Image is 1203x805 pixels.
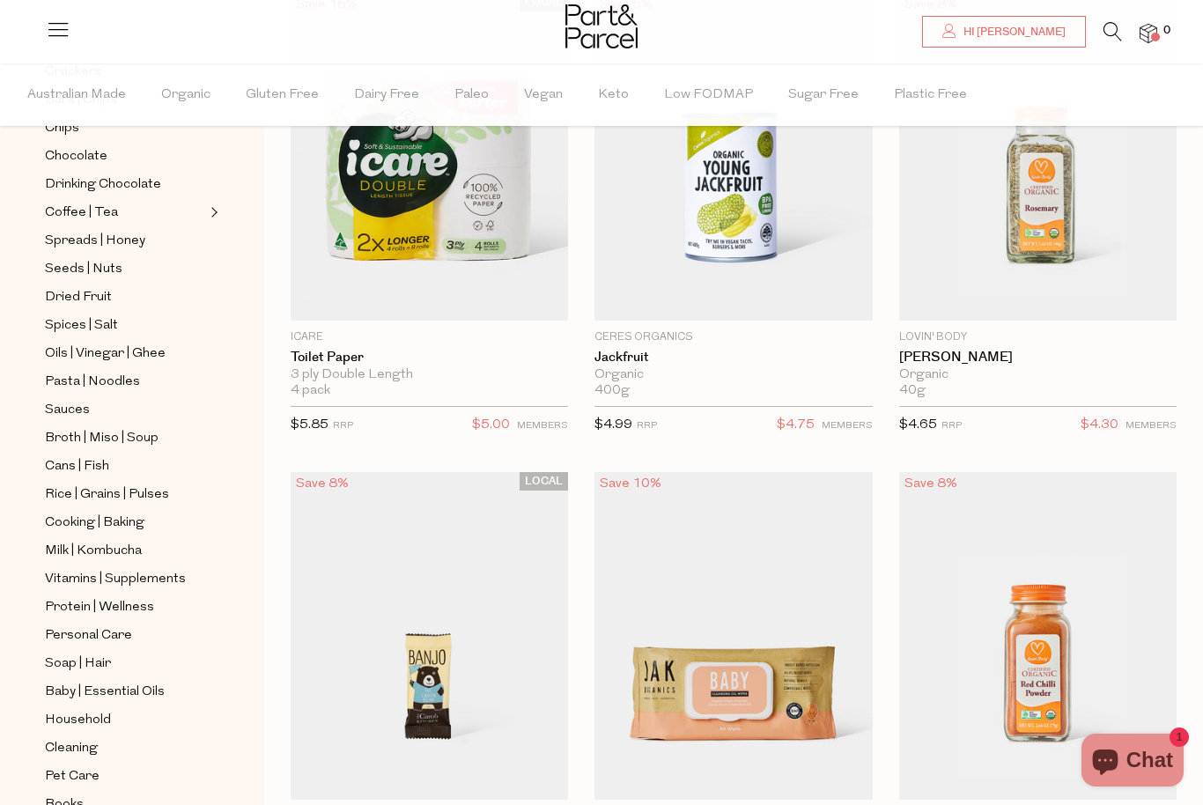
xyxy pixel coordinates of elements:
[45,681,205,703] a: Baby | Essential Oils
[45,624,205,646] a: Personal Care
[45,766,100,787] span: Pet Care
[45,484,205,506] a: Rice | Grains | Pulses
[922,16,1086,48] a: Hi [PERSON_NAME]
[45,174,205,196] a: Drinking Chocolate
[472,414,510,437] span: $5.00
[45,596,205,618] a: Protein | Wellness
[354,64,419,126] span: Dairy Free
[594,350,872,366] a: Jackfruit
[45,484,169,506] span: Rice | Grains | Pulses
[45,737,205,759] a: Cleaning
[291,350,568,366] a: Toilet Paper
[1140,24,1157,42] a: 0
[1076,734,1189,791] inbox-online-store-chat: Shopify online store chat
[291,329,568,345] p: icare
[524,64,563,126] span: Vegan
[594,472,872,800] img: Baby Cleansing Wipes
[45,653,205,675] a: Soap | Hair
[291,472,354,496] div: Save 8%
[45,287,112,308] span: Dried Fruit
[291,383,330,399] span: 4 pack
[45,569,186,590] span: Vitamins | Supplements
[45,512,205,534] a: Cooking | Baking
[45,258,205,280] a: Seeds | Nuts
[517,421,568,431] small: MEMBERS
[594,367,872,383] div: Organic
[594,329,872,345] p: Ceres Organics
[45,286,205,308] a: Dried Fruit
[45,568,205,590] a: Vitamins | Supplements
[637,421,657,431] small: RRP
[1081,414,1118,437] span: $4.30
[598,64,629,126] span: Keto
[899,350,1177,366] a: [PERSON_NAME]
[45,315,118,336] span: Spices | Salt
[45,203,118,224] span: Coffee | Tea
[45,174,161,196] span: Drinking Chocolate
[899,383,926,399] span: 40g
[565,4,638,48] img: Part&Parcel
[45,456,109,477] span: Cans | Fish
[45,372,140,393] span: Pasta | Noodles
[899,329,1177,345] p: Lovin' Body
[45,202,205,224] a: Coffee | Tea
[454,64,489,126] span: Paleo
[45,540,205,562] a: Milk | Kombucha
[894,64,967,126] span: Plastic Free
[291,418,328,432] span: $5.85
[246,64,319,126] span: Gluten Free
[161,64,210,126] span: Organic
[45,682,165,703] span: Baby | Essential Oils
[822,421,873,431] small: MEMBERS
[777,414,815,437] span: $4.75
[333,421,353,431] small: RRP
[45,117,205,139] a: Chips
[27,64,126,126] span: Australian Made
[45,455,205,477] a: Cans | Fish
[899,472,1177,800] img: Red Chilli Powder
[788,64,859,126] span: Sugar Free
[45,146,107,167] span: Chocolate
[45,765,205,787] a: Pet Care
[941,421,962,431] small: RRP
[45,400,90,421] span: Sauces
[45,259,122,280] span: Seeds | Nuts
[45,597,154,618] span: Protein | Wellness
[45,427,205,449] a: Broth | Miso | Soup
[45,399,205,421] a: Sauces
[594,383,630,399] span: 400g
[45,371,205,393] a: Pasta | Noodles
[45,145,205,167] a: Chocolate
[45,513,144,534] span: Cooking | Baking
[45,314,205,336] a: Spices | Salt
[45,541,142,562] span: Milk | Kombucha
[959,25,1066,40] span: Hi [PERSON_NAME]
[45,343,205,365] a: Oils | Vinegar | Ghee
[594,418,632,432] span: $4.99
[45,343,166,365] span: Oils | Vinegar | Ghee
[45,709,205,731] a: Household
[45,710,111,731] span: Household
[1126,421,1177,431] small: MEMBERS
[291,367,568,383] div: 3 ply Double Length
[520,472,568,491] span: LOCAL
[45,738,98,759] span: Cleaning
[45,625,132,646] span: Personal Care
[1159,23,1175,39] span: 0
[664,64,753,126] span: Low FODMAP
[45,654,111,675] span: Soap | Hair
[45,118,79,139] span: Chips
[45,231,145,252] span: Spreads | Honey
[291,472,568,800] img: Banjo Bear
[899,418,937,432] span: $4.65
[594,472,667,496] div: Save 10%
[899,472,963,496] div: Save 8%
[45,230,205,252] a: Spreads | Honey
[45,428,159,449] span: Broth | Miso | Soup
[899,367,1177,383] div: Organic
[206,202,218,223] button: Expand/Collapse Coffee | Tea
